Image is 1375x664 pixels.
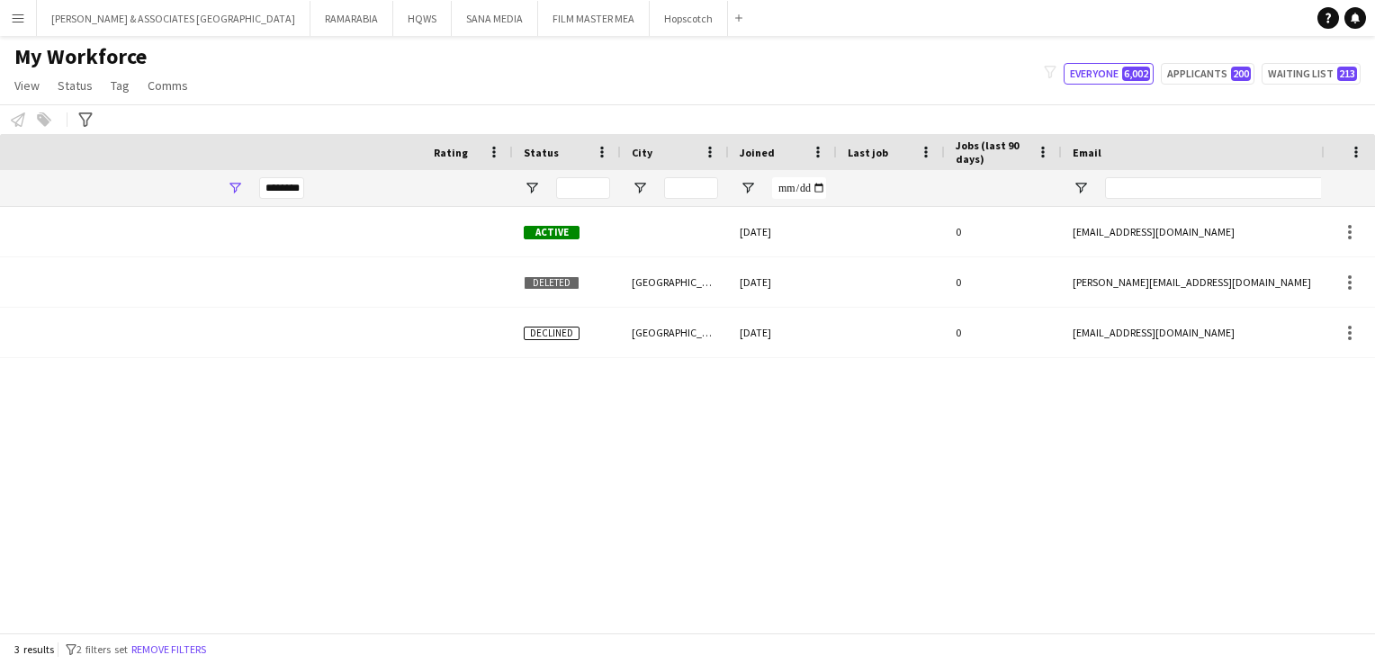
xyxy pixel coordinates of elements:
[632,180,648,196] button: Open Filter Menu
[772,177,826,199] input: Joined Filter Input
[140,74,195,97] a: Comms
[452,1,538,36] button: SANA MEDIA
[128,640,210,660] button: Remove filters
[1231,67,1251,81] span: 200
[538,1,650,36] button: FILM MASTER MEA
[1337,67,1357,81] span: 213
[393,1,452,36] button: HQWS
[664,177,718,199] input: City Filter Input
[310,1,393,36] button: RAMARABIA
[740,146,775,159] span: Joined
[945,308,1062,357] div: 0
[76,642,128,656] span: 2 filters set
[227,180,243,196] button: Open Filter Menu
[729,207,837,256] div: [DATE]
[50,74,100,97] a: Status
[148,77,188,94] span: Comms
[1073,146,1101,159] span: Email
[58,77,93,94] span: Status
[621,257,729,307] div: [GEOGRAPHIC_DATA]
[1161,63,1254,85] button: Applicants200
[848,146,888,159] span: Last job
[103,74,137,97] a: Tag
[1073,180,1089,196] button: Open Filter Menu
[729,257,837,307] div: [DATE]
[945,257,1062,307] div: 0
[7,74,47,97] a: View
[1262,63,1361,85] button: Waiting list213
[524,146,559,159] span: Status
[14,77,40,94] span: View
[524,276,580,290] span: Deleted
[524,180,540,196] button: Open Filter Menu
[434,146,468,159] span: Rating
[945,207,1062,256] div: 0
[524,226,580,239] span: Active
[650,1,728,36] button: Hopscotch
[524,327,580,340] span: Declined
[259,177,304,199] input: Last Name Filter Input
[956,139,1029,166] span: Jobs (last 90 days)
[14,43,147,70] span: My Workforce
[37,1,310,36] button: [PERSON_NAME] & ASSOCIATES [GEOGRAPHIC_DATA]
[621,308,729,357] div: [GEOGRAPHIC_DATA]
[75,109,96,130] app-action-btn: Advanced filters
[740,180,756,196] button: Open Filter Menu
[556,177,610,199] input: Status Filter Input
[729,308,837,357] div: [DATE]
[1122,67,1150,81] span: 6,002
[1064,63,1154,85] button: Everyone6,002
[111,77,130,94] span: Tag
[632,146,652,159] span: City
